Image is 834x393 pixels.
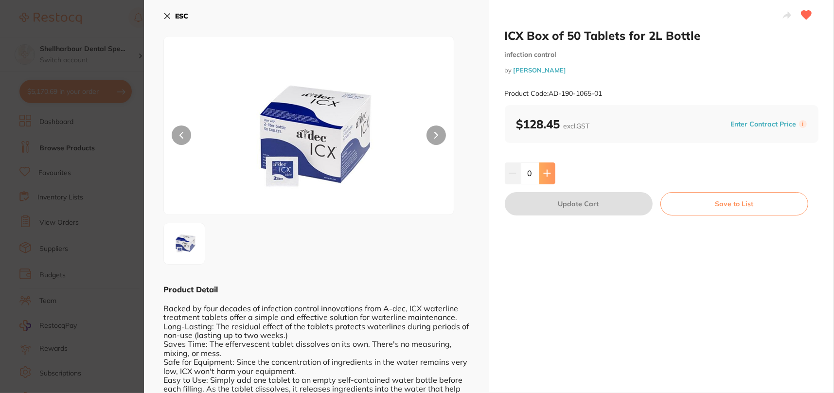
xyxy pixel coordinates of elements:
a: [PERSON_NAME] [514,66,567,74]
b: $128.45 [516,117,590,131]
small: infection control [505,51,819,59]
h2: ICX Box of 50 Tablets for 2L Bottle [505,28,819,43]
button: Update Cart [505,192,653,215]
b: Product Detail [163,285,218,294]
button: Enter Contract Price [728,120,799,129]
img: MDY1LTAxLmpwZw [167,226,202,261]
label: i [799,120,807,128]
small: by [505,67,819,74]
small: Product Code: AD-190-1065-01 [505,89,603,98]
button: Save to List [660,192,808,215]
b: ESC [175,12,188,20]
img: MDY1LTAxLmpwZw [222,61,396,214]
button: ESC [163,8,188,24]
span: excl. GST [564,122,590,130]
